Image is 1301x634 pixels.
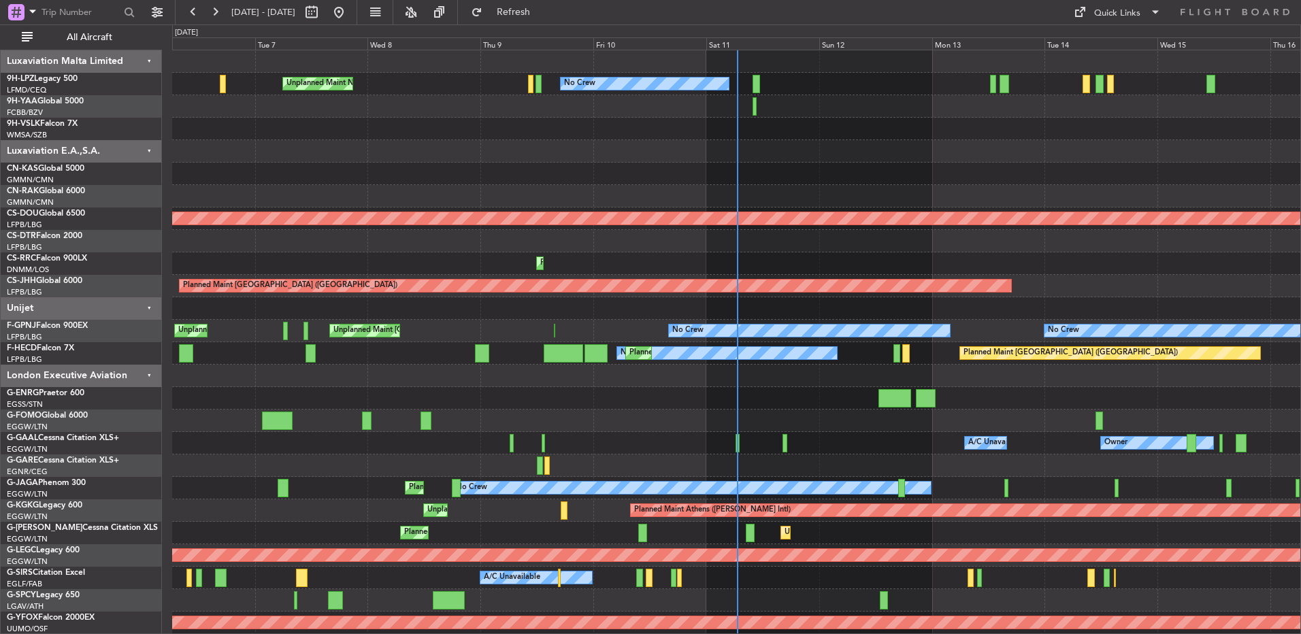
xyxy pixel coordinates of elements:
span: G-ENRG [7,389,39,397]
a: CS-DTRFalcon 2000 [7,232,82,240]
span: [DATE] - [DATE] [231,6,295,18]
a: LGAV/ATH [7,601,44,612]
span: G-FOMO [7,412,42,420]
div: No Crew [456,478,487,498]
a: EGNR/CEG [7,467,48,477]
a: GMMN/CMN [7,197,54,207]
a: CN-KASGlobal 5000 [7,165,84,173]
a: GMMN/CMN [7,175,54,185]
div: Planned Maint [GEOGRAPHIC_DATA] ([GEOGRAPHIC_DATA]) [964,343,1178,363]
div: Tue 14 [1044,37,1157,50]
a: G-LEGCLegacy 600 [7,546,80,554]
a: G-KGKGLegacy 600 [7,501,82,510]
span: CN-RAK [7,187,39,195]
div: [DATE] [175,27,198,39]
span: G-KGKG [7,501,39,510]
a: LFPB/LBG [7,220,42,230]
a: CS-RRCFalcon 900LX [7,254,87,263]
button: Refresh [465,1,546,23]
div: Fri 10 [593,37,706,50]
a: CS-DOUGlobal 6500 [7,210,85,218]
div: Tue 7 [255,37,368,50]
div: Unplanned Maint [GEOGRAPHIC_DATA] (Ataturk) [427,500,599,520]
a: G-SIRSCitation Excel [7,569,85,577]
span: 9H-LPZ [7,75,34,83]
button: Quick Links [1067,1,1168,23]
div: Planned Maint [GEOGRAPHIC_DATA] ([GEOGRAPHIC_DATA]) [629,343,844,363]
div: Planned Maint [GEOGRAPHIC_DATA] ([GEOGRAPHIC_DATA]) [183,276,397,296]
span: G-GARE [7,456,38,465]
a: G-FOMOGlobal 6000 [7,412,88,420]
a: 9H-YAAGlobal 5000 [7,97,84,105]
div: Unplanned Maint [GEOGRAPHIC_DATA] ([GEOGRAPHIC_DATA]) [785,522,1008,543]
div: No Crew [1048,320,1079,341]
div: Thu 9 [480,37,593,50]
a: UUMO/OSF [7,624,48,634]
div: No Crew [564,73,595,94]
a: WMSA/SZB [7,130,47,140]
a: G-YFOXFalcon 2000EX [7,614,95,622]
span: G-LEGC [7,546,36,554]
span: CS-DTR [7,232,36,240]
a: EGLF/FAB [7,579,42,589]
a: LFPB/LBG [7,242,42,252]
a: EGGW/LTN [7,489,48,499]
span: G-GAAL [7,434,38,442]
span: 9H-VSLK [7,120,40,128]
a: DNMM/LOS [7,265,49,275]
div: A/C Unavailable [484,567,540,588]
div: No Crew [621,343,652,363]
a: EGGW/LTN [7,556,48,567]
div: Wed 15 [1157,37,1270,50]
a: G-GAALCessna Citation XLS+ [7,434,119,442]
a: EGGW/LTN [7,534,48,544]
a: LFMD/CEQ [7,85,46,95]
div: Sat 11 [706,37,819,50]
span: Refresh [485,7,542,17]
div: Mon 6 [142,37,255,50]
span: G-SIRS [7,569,33,577]
div: Unplanned Maint Nice ([GEOGRAPHIC_DATA]) [286,73,448,94]
a: 9H-VSLKFalcon 7X [7,120,78,128]
a: CS-JHHGlobal 6000 [7,277,82,285]
a: FCBB/BZV [7,107,43,118]
a: CN-RAKGlobal 6000 [7,187,85,195]
a: EGGW/LTN [7,512,48,522]
a: F-HECDFalcon 7X [7,344,74,352]
span: CS-JHH [7,277,36,285]
div: Owner [1104,433,1127,453]
a: F-GPNJFalcon 900EX [7,322,88,330]
span: G-SPCY [7,591,36,599]
a: EGGW/LTN [7,422,48,432]
span: F-GPNJ [7,322,36,330]
span: G-JAGA [7,479,38,487]
div: A/C Unavailable [968,433,1025,453]
div: Planned Maint [GEOGRAPHIC_DATA] ([GEOGRAPHIC_DATA]) [404,522,619,543]
span: G-[PERSON_NAME] [7,524,82,532]
a: EGGW/LTN [7,444,48,454]
a: G-GARECessna Citation XLS+ [7,456,119,465]
div: Planned Maint Athens ([PERSON_NAME] Intl) [634,500,791,520]
a: LFPB/LBG [7,332,42,342]
button: All Aircraft [15,27,148,48]
input: Trip Number [42,2,120,22]
a: LFPB/LBG [7,287,42,297]
a: G-JAGAPhenom 300 [7,479,86,487]
a: 9H-LPZLegacy 500 [7,75,78,83]
span: CS-DOU [7,210,39,218]
span: All Aircraft [35,33,144,42]
a: LFPB/LBG [7,354,42,365]
span: F-HECD [7,344,37,352]
a: G-ENRGPraetor 600 [7,389,84,397]
div: Planned Maint [GEOGRAPHIC_DATA] ([GEOGRAPHIC_DATA]) [409,478,623,498]
a: G-[PERSON_NAME]Cessna Citation XLS [7,524,158,532]
div: Unplanned Maint [GEOGRAPHIC_DATA] ([GEOGRAPHIC_DATA]) [178,320,402,341]
span: 9H-YAA [7,97,37,105]
div: Wed 8 [367,37,480,50]
span: CN-KAS [7,165,38,173]
a: G-SPCYLegacy 650 [7,591,80,599]
span: G-YFOX [7,614,38,622]
div: Quick Links [1094,7,1140,20]
div: Sun 12 [819,37,932,50]
div: Unplanned Maint [GEOGRAPHIC_DATA] ([GEOGRAPHIC_DATA]) [333,320,557,341]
